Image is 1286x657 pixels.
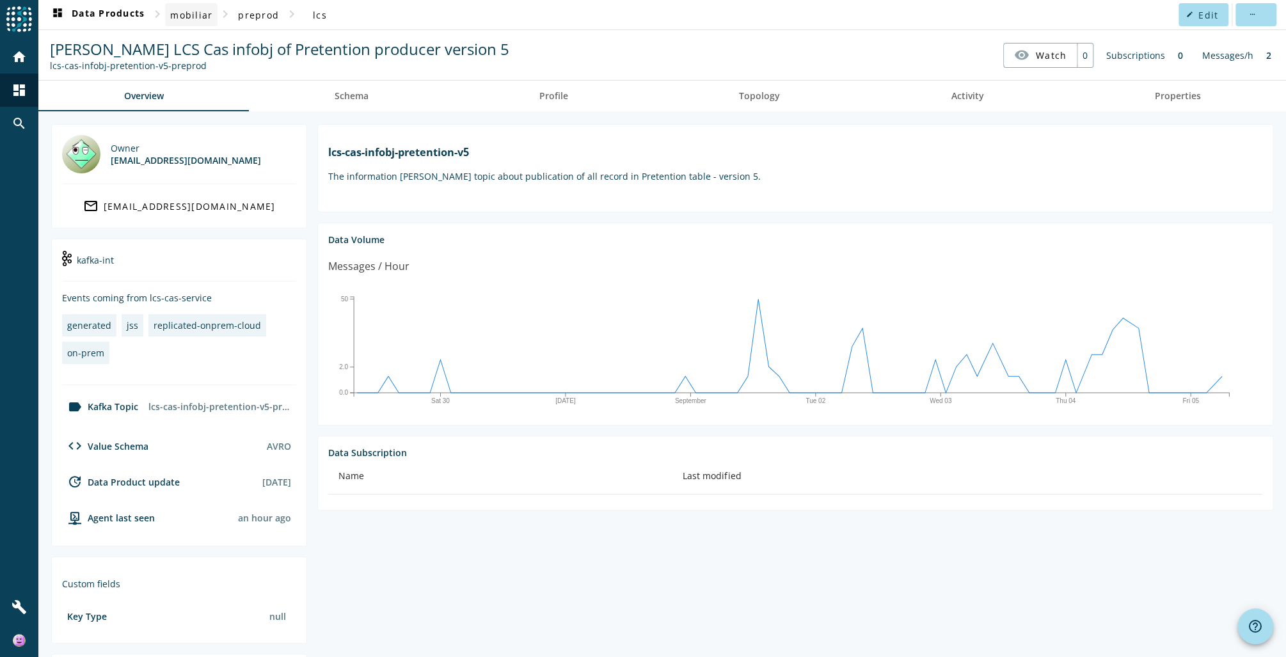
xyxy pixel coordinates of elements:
div: Messages/h [1196,43,1260,68]
div: Data Volume [328,234,1262,246]
span: Profile [539,91,568,100]
h1: lcs-cas-infobj-pretention-v5 [328,145,1262,159]
mat-icon: help_outline [1248,619,1263,634]
mat-icon: update [67,474,83,489]
p: The information [PERSON_NAME] topic about publication of all record in Pretention table - version 5. [328,170,1262,182]
div: jss [127,319,138,331]
div: Subscriptions [1100,43,1171,68]
text: 50 [341,295,349,302]
th: Last modified [672,459,1262,495]
button: Data Products [45,3,150,26]
span: Data Products [50,7,145,22]
span: Activity [951,91,983,100]
div: Agents typically reports every 15min to 1h [238,512,291,524]
text: 2.0 [339,363,348,370]
mat-icon: home [12,49,27,65]
span: Schema [335,91,369,100]
button: Watch [1004,44,1077,67]
div: Value Schema [62,438,148,454]
mat-icon: chevron_right [284,6,299,22]
span: mobiliar [170,9,212,21]
mat-icon: edit [1186,11,1193,18]
mat-icon: chevron_right [218,6,233,22]
text: Tue 02 [806,397,825,404]
div: kafka-int [62,249,296,281]
span: Watch [1036,44,1067,67]
div: 0 [1171,43,1189,68]
div: [EMAIL_ADDRESS][DOMAIN_NAME] [104,200,276,212]
div: AVRO [267,440,291,452]
a: [EMAIL_ADDRESS][DOMAIN_NAME] [62,194,296,218]
div: 0 [1077,44,1093,67]
mat-icon: label [67,399,83,415]
span: lcs [313,9,327,21]
th: Name [328,459,672,495]
div: Kafka Topic: lcs-cas-infobj-pretention-v5-preprod [50,59,509,72]
button: lcs [299,3,340,26]
div: generated [67,319,111,331]
span: Overview [124,91,164,100]
text: Thu 04 [1056,397,1076,404]
div: Kafka Topic [62,399,138,415]
mat-icon: dashboard [12,83,27,98]
text: September [675,397,707,404]
span: [PERSON_NAME] LCS Cas infobj of Pretention producer version 5 [50,38,509,59]
text: Fri 05 [1182,397,1199,404]
mat-icon: mail_outline [83,198,99,214]
div: null [264,605,291,628]
div: replicated-onprem-cloud [154,319,261,331]
button: Edit [1179,3,1228,26]
div: lcs-cas-infobj-pretention-v5-preprod [143,395,296,418]
div: Data Product update [62,474,180,489]
mat-icon: search [12,116,27,131]
text: Wed 03 [930,397,952,404]
span: Properties [1154,91,1200,100]
div: Data Subscription [328,447,1262,459]
button: preprod [233,3,284,26]
img: 715c519ef723173cb3843e93f5ce4079 [13,634,26,647]
div: Messages / Hour [328,258,409,274]
button: mobiliar [165,3,218,26]
text: Sat 30 [431,397,450,404]
div: Events coming from lcs-cas-service [62,292,296,304]
img: DL_301001@mobi.ch [62,135,100,173]
mat-icon: more_horiz [1248,11,1255,18]
div: [DATE] [262,476,291,488]
div: on-prem [67,347,104,359]
mat-icon: code [67,438,83,454]
img: kafka-int [62,251,72,266]
mat-icon: visibility [1014,47,1029,63]
span: Topology [739,91,780,100]
div: Owner [111,142,261,154]
mat-icon: chevron_right [150,6,165,22]
mat-icon: dashboard [50,7,65,22]
div: 2 [1260,43,1278,68]
span: Edit [1198,9,1218,21]
div: Custom fields [62,578,296,590]
text: [DATE] [555,397,576,404]
div: Key Type [67,610,107,622]
span: preprod [238,9,279,21]
div: agent-env-preprod [62,510,155,525]
img: spoud-logo.svg [6,6,32,32]
mat-icon: build [12,599,27,615]
div: [EMAIL_ADDRESS][DOMAIN_NAME] [111,154,261,166]
text: 0.0 [339,389,348,396]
